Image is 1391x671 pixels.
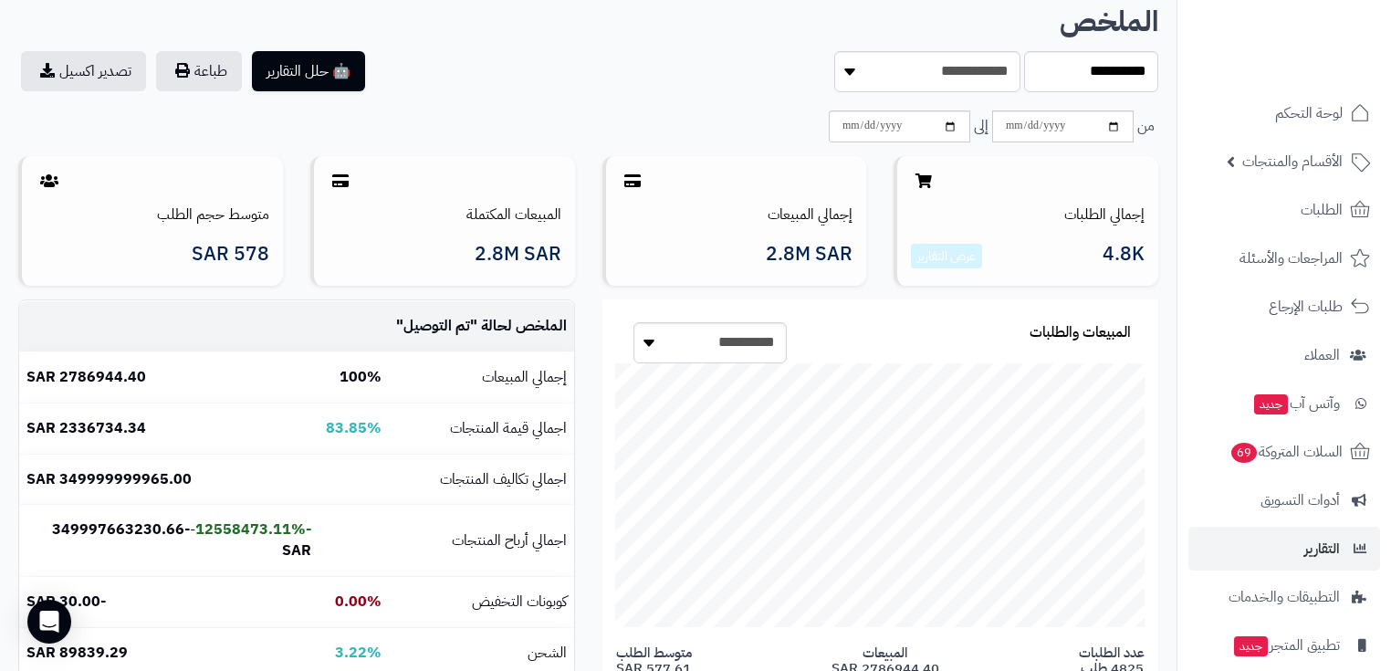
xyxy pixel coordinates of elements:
[1275,100,1343,126] span: لوحة التحكم
[195,519,311,540] b: -12558473.11%
[19,505,319,576] td: -
[1252,391,1340,416] span: وآتس آب
[26,417,146,439] b: 2336734.34 SAR
[1188,333,1380,377] a: العملاء
[1188,236,1380,280] a: المراجعات والأسئلة
[1030,325,1131,341] h3: المبيعات والطلبات
[1304,342,1340,368] span: العملاء
[1304,536,1340,561] span: التقارير
[252,51,365,91] button: 🤖 حلل التقارير
[389,505,574,576] td: اجمالي أرباح المنتجات
[52,519,311,561] b: -349997663230.66 SAR
[1239,246,1343,271] span: المراجعات والأسئلة
[27,600,71,644] div: Open Intercom Messenger
[1188,91,1380,135] a: لوحة التحكم
[403,315,470,337] span: تم التوصيل
[26,591,106,613] b: -30.00 SAR
[26,366,146,388] b: 2786944.40 SAR
[335,591,382,613] b: 0.00%
[335,642,382,664] b: 3.22%
[1188,575,1380,619] a: التطبيقات والخدمات
[389,404,574,454] td: اجمالي قيمة المنتجات
[466,204,561,225] a: المبيعات المكتملة
[156,51,242,91] button: طباعة
[192,244,269,265] span: 578 SAR
[389,455,574,505] td: اجمالي تكاليف المنتجات
[389,352,574,403] td: إجمالي المبيعات
[1188,527,1380,571] a: التقارير
[1188,382,1380,425] a: وآتس آبجديد
[1269,294,1343,320] span: طلبات الإرجاع
[26,468,192,490] b: 349999999965.00 SAR
[157,204,269,225] a: متوسط حجم الطلب
[1242,149,1343,174] span: الأقسام والمنتجات
[1188,430,1380,474] a: السلات المتروكة69
[326,417,382,439] b: 83.85%
[1103,244,1145,269] span: 4.8K
[26,642,128,664] b: 89839.29 SAR
[1188,478,1380,522] a: أدوات التسويق
[389,301,574,351] td: الملخص لحالة " "
[1064,204,1145,225] a: إجمالي الطلبات
[21,51,146,91] a: تصدير اكسيل
[766,244,852,265] span: 2.8M SAR
[768,204,852,225] a: إجمالي المبيعات
[974,116,988,137] span: إلى
[475,244,561,265] span: 2.8M SAR
[1301,197,1343,223] span: الطلبات
[1188,188,1380,232] a: الطلبات
[340,366,382,388] b: 100%
[917,246,976,266] a: عرض التقارير
[1232,633,1340,658] span: تطبيق المتجر
[1260,488,1340,513] span: أدوات التسويق
[1188,624,1380,667] a: تطبيق المتجرجديد
[389,577,574,627] td: كوبونات التخفيض
[1137,116,1155,137] span: من
[1234,636,1268,656] span: جديد
[1188,285,1380,329] a: طلبات الإرجاع
[1231,443,1257,463] span: 69
[1229,584,1340,610] span: التطبيقات والخدمات
[1229,439,1343,465] span: السلات المتروكة
[1254,394,1288,414] span: جديد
